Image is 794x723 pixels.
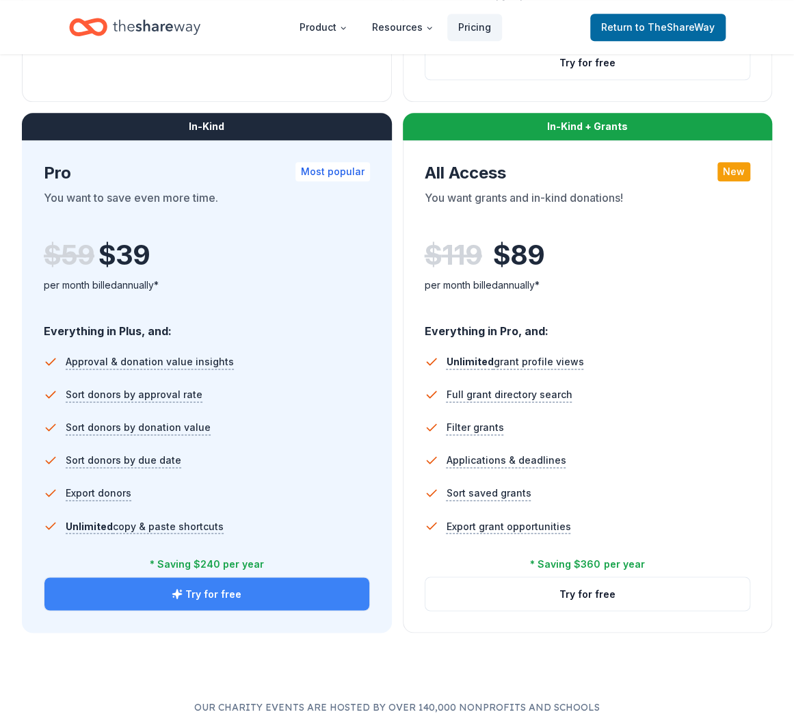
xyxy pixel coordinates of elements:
[22,698,772,715] p: Our charity events are hosted by over 140,000 nonprofits and schools
[66,520,113,531] span: Unlimited
[403,113,773,140] div: In-Kind + Grants
[44,189,370,228] div: You want to save even more time.
[447,485,531,501] span: Sort saved grants
[66,419,211,436] span: Sort donors by donation value
[447,356,494,367] span: Unlimited
[590,14,726,41] a: Returnto TheShareWay
[69,11,200,43] a: Home
[150,555,264,572] div: * Saving $240 per year
[44,311,370,340] div: Everything in Plus, and:
[295,162,370,181] div: Most popular
[22,113,392,140] div: In-Kind
[361,14,445,41] button: Resources
[44,277,370,293] div: per month billed annually*
[447,386,572,403] span: Full grant directory search
[44,162,370,184] div: Pro
[425,189,751,228] div: You want grants and in-kind donations!
[717,162,750,181] div: New
[66,452,181,469] span: Sort donors by due date
[447,356,584,367] span: grant profile views
[44,577,369,610] button: Try for free
[601,19,715,36] span: Return
[98,236,150,274] span: $ 39
[289,11,502,43] nav: Main
[425,277,751,293] div: per month billed annually*
[425,577,750,610] button: Try for free
[66,354,234,370] span: Approval & donation value insights
[425,162,751,184] div: All Access
[447,452,566,469] span: Applications & deadlines
[447,14,502,41] a: Pricing
[66,485,131,501] span: Export donors
[425,311,751,340] div: Everything in Pro, and:
[447,419,504,436] span: Filter grants
[66,520,224,531] span: copy & paste shortcuts
[493,236,544,274] span: $ 89
[530,555,644,572] div: * Saving $360 per year
[66,386,202,403] span: Sort donors by approval rate
[447,518,571,534] span: Export grant opportunities
[635,21,715,33] span: to TheShareWay
[289,14,358,41] button: Product
[425,47,750,79] button: Try for free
